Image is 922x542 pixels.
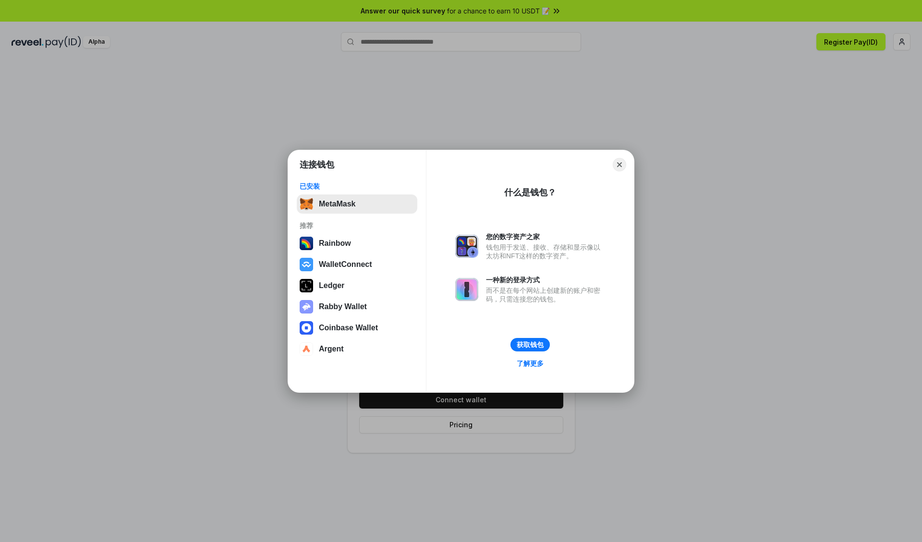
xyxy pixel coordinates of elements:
[300,221,414,230] div: 推荐
[486,286,605,303] div: 而不是在每个网站上创建新的账户和密码，只需连接您的钱包。
[297,297,417,316] button: Rabby Wallet
[297,194,417,214] button: MetaMask
[300,182,414,191] div: 已安装
[517,359,544,368] div: 了解更多
[486,243,605,260] div: 钱包用于发送、接收、存储和显示像以太坊和NFT这样的数字资产。
[297,339,417,359] button: Argent
[517,340,544,349] div: 获取钱包
[319,324,378,332] div: Coinbase Wallet
[319,239,351,248] div: Rainbow
[319,302,367,311] div: Rabby Wallet
[300,237,313,250] img: svg+xml,%3Csvg%20width%3D%22120%22%20height%3D%22120%22%20viewBox%3D%220%200%20120%20120%22%20fil...
[510,338,550,351] button: 获取钱包
[319,200,355,208] div: MetaMask
[511,357,549,370] a: 了解更多
[613,158,626,171] button: Close
[455,278,478,301] img: svg+xml,%3Csvg%20xmlns%3D%22http%3A%2F%2Fwww.w3.org%2F2000%2Fsvg%22%20fill%3D%22none%22%20viewBox...
[297,255,417,274] button: WalletConnect
[300,159,334,170] h1: 连接钱包
[300,342,313,356] img: svg+xml,%3Csvg%20width%3D%2228%22%20height%3D%2228%22%20viewBox%3D%220%200%2028%2028%22%20fill%3D...
[455,235,478,258] img: svg+xml,%3Csvg%20xmlns%3D%22http%3A%2F%2Fwww.w3.org%2F2000%2Fsvg%22%20fill%3D%22none%22%20viewBox...
[486,232,605,241] div: 您的数字资产之家
[300,197,313,211] img: svg+xml,%3Csvg%20fill%3D%22none%22%20height%3D%2233%22%20viewBox%3D%220%200%2035%2033%22%20width%...
[486,276,605,284] div: 一种新的登录方式
[300,258,313,271] img: svg+xml,%3Csvg%20width%3D%2228%22%20height%3D%2228%22%20viewBox%3D%220%200%2028%2028%22%20fill%3D...
[297,318,417,337] button: Coinbase Wallet
[319,281,344,290] div: Ledger
[297,234,417,253] button: Rainbow
[504,187,556,198] div: 什么是钱包？
[319,345,344,353] div: Argent
[300,321,313,335] img: svg+xml,%3Csvg%20width%3D%2228%22%20height%3D%2228%22%20viewBox%3D%220%200%2028%2028%22%20fill%3D...
[300,300,313,313] img: svg+xml,%3Csvg%20xmlns%3D%22http%3A%2F%2Fwww.w3.org%2F2000%2Fsvg%22%20fill%3D%22none%22%20viewBox...
[297,276,417,295] button: Ledger
[319,260,372,269] div: WalletConnect
[300,279,313,292] img: svg+xml,%3Csvg%20xmlns%3D%22http%3A%2F%2Fwww.w3.org%2F2000%2Fsvg%22%20width%3D%2228%22%20height%3...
